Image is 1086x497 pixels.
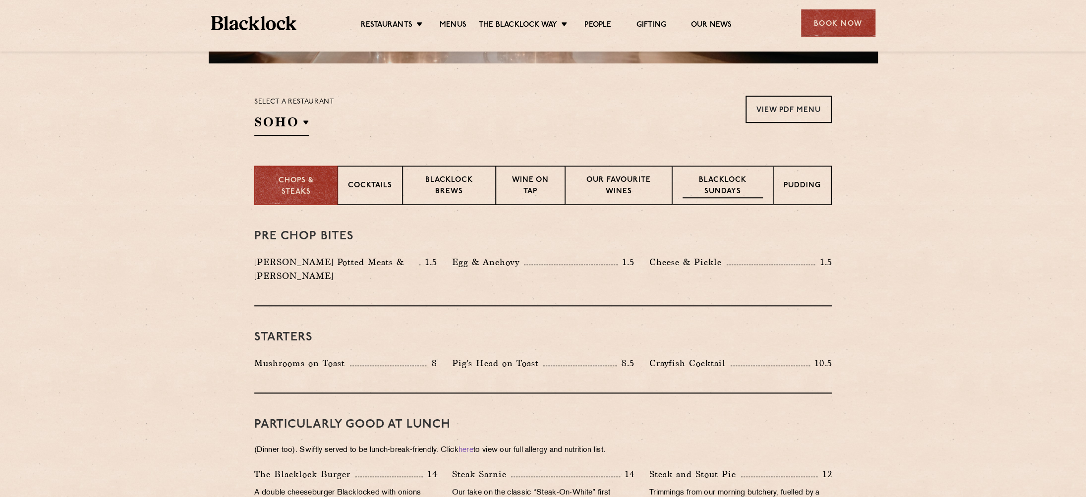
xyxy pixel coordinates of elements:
[618,256,634,269] p: 1.5
[254,255,419,283] p: [PERSON_NAME] Potted Meats & [PERSON_NAME]
[649,467,741,481] p: Steak and Stout Pie
[452,356,543,370] p: Pig's Head on Toast
[440,20,466,31] a: Menus
[254,230,832,243] h3: Pre Chop Bites
[423,468,437,481] p: 14
[211,16,297,30] img: BL_Textured_Logo-footer-cropped.svg
[452,467,511,481] p: Steak Sarnie
[745,96,832,123] a: View PDF Menu
[784,180,821,193] p: Pudding
[361,20,412,31] a: Restaurants
[254,356,350,370] p: Mushrooms on Toast
[617,357,634,370] p: 8.5
[584,20,611,31] a: People
[254,467,355,481] p: The Blacklock Burger
[265,175,327,198] p: Chops & Steaks
[426,357,437,370] p: 8
[348,180,392,193] p: Cocktails
[636,20,666,31] a: Gifting
[815,256,832,269] p: 1.5
[683,175,763,198] p: Blacklock Sundays
[254,113,309,136] h2: SOHO
[506,175,555,198] p: Wine on Tap
[801,9,875,37] div: Book Now
[254,418,832,431] h3: PARTICULARLY GOOD AT LUNCH
[452,255,524,269] p: Egg & Anchovy
[810,357,832,370] p: 10.5
[254,331,832,344] h3: Starters
[420,256,437,269] p: 1.5
[575,175,661,198] p: Our favourite wines
[254,96,334,109] p: Select a restaurant
[817,468,832,481] p: 12
[649,356,731,370] p: Crayfish Cocktail
[479,20,557,31] a: The Blacklock Way
[458,446,473,454] a: here
[413,175,485,198] p: Blacklock Brews
[254,443,832,457] p: (Dinner too). Swiftly served to be lunch-break-friendly. Click to view our full allergy and nutri...
[691,20,732,31] a: Our News
[649,255,727,269] p: Cheese & Pickle
[620,468,634,481] p: 14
